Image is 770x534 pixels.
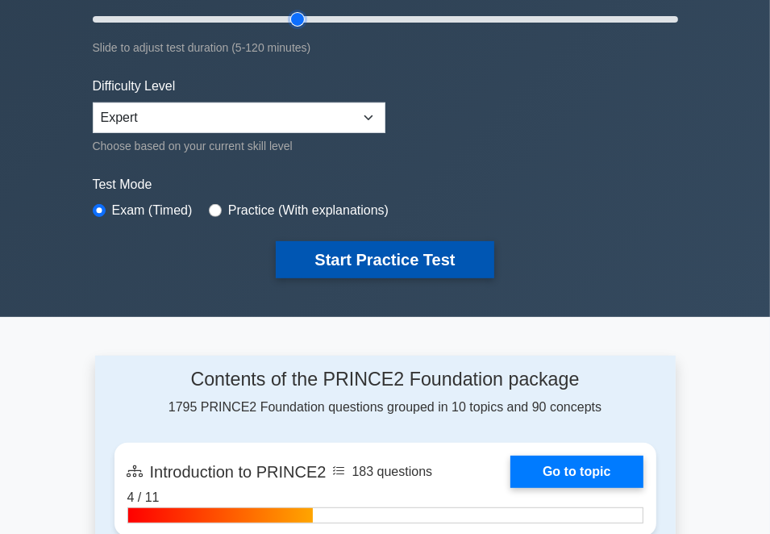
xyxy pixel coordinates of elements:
[112,201,193,220] label: Exam (Timed)
[93,38,678,57] div: Slide to adjust test duration (5-120 minutes)
[228,201,389,220] label: Practice (With explanations)
[114,369,656,417] div: 1795 PRINCE2 Foundation questions grouped in 10 topics and 90 concepts
[114,369,656,391] h4: Contents of the PRINCE2 Foundation package
[93,136,385,156] div: Choose based on your current skill level
[510,456,643,488] a: Go to topic
[93,77,176,96] label: Difficulty Level
[276,241,493,278] button: Start Practice Test
[93,175,678,194] label: Test Mode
